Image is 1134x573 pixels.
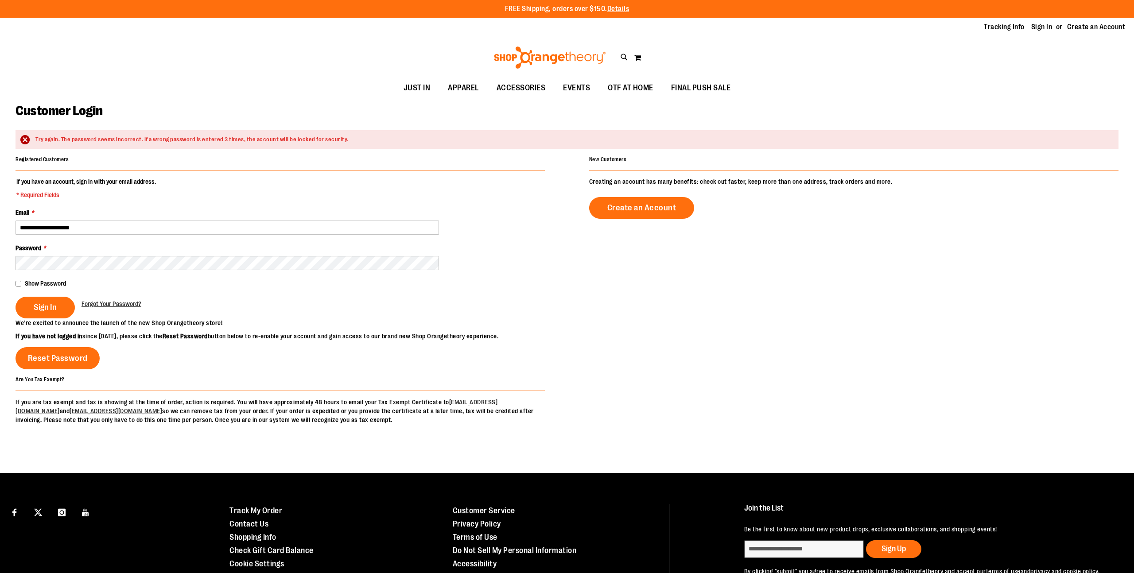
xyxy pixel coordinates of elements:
span: APPAREL [448,78,479,98]
span: FINAL PUSH SALE [671,78,731,98]
span: Password [16,244,41,252]
p: Creating an account has many benefits: check out faster, keep more than one address, track orders... [589,177,1118,186]
a: Cookie Settings [229,559,284,568]
span: Show Password [25,280,66,287]
strong: If you have not logged in [16,333,82,340]
a: ACCESSORIES [488,78,555,98]
img: Twitter [34,508,42,516]
span: Email [16,209,29,216]
a: Contact Us [229,519,268,528]
a: Visit our Youtube page [78,504,93,519]
a: APPAREL [439,78,488,98]
a: JUST IN [395,78,439,98]
a: Forgot Your Password? [82,299,141,308]
h4: Join the List [744,504,1109,520]
a: Accessibility [453,559,497,568]
a: Visit our Instagram page [54,504,70,519]
a: [EMAIL_ADDRESS][DOMAIN_NAME] [16,399,497,414]
span: OTF AT HOME [608,78,653,98]
a: Track My Order [229,506,282,515]
a: Sign In [1031,22,1052,32]
a: Shopping Info [229,533,276,542]
p: We’re excited to announce the launch of the new Shop Orangetheory store! [16,318,567,327]
a: Details [607,5,629,13]
span: Sign In [34,302,57,312]
strong: Are You Tax Exempt? [16,376,65,383]
div: Try again. The password seems incorrect. If a wrong password is entered 3 times, the account will... [35,136,1110,144]
button: Sign Up [866,540,921,558]
a: Visit our Facebook page [7,504,22,519]
a: OTF AT HOME [599,78,662,98]
span: Customer Login [16,103,102,118]
a: Visit our X page [31,504,46,519]
a: [EMAIL_ADDRESS][DOMAIN_NAME] [70,407,162,414]
a: Reset Password [16,347,100,369]
span: EVENTS [563,78,590,98]
a: Privacy Policy [453,519,501,528]
p: since [DATE], please click the button below to re-enable your account and gain access to our bran... [16,332,567,341]
a: Check Gift Card Balance [229,546,314,555]
span: JUST IN [404,78,431,98]
img: Shop Orangetheory [493,46,607,69]
span: Create an Account [607,203,676,213]
a: Create an Account [589,197,695,219]
a: Do Not Sell My Personal Information [453,546,577,555]
strong: New Customers [589,156,627,163]
p: If you are tax exempt and tax is showing at the time of order, action is required. You will have ... [16,398,545,424]
a: Terms of Use [453,533,497,542]
a: EVENTS [554,78,599,98]
span: * Required Fields [16,190,156,199]
p: Be the first to know about new product drops, exclusive collaborations, and shopping events! [744,525,1109,534]
a: Customer Service [453,506,515,515]
span: ACCESSORIES [497,78,546,98]
span: Reset Password [28,353,88,363]
a: Create an Account [1067,22,1126,32]
a: Tracking Info [984,22,1025,32]
legend: If you have an account, sign in with your email address. [16,177,157,199]
input: enter email [744,540,864,558]
strong: Reset Password [163,333,208,340]
a: FINAL PUSH SALE [662,78,740,98]
p: FREE Shipping, orders over $150. [505,4,629,14]
strong: Registered Customers [16,156,69,163]
span: Sign Up [882,544,906,553]
button: Sign In [16,297,75,318]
